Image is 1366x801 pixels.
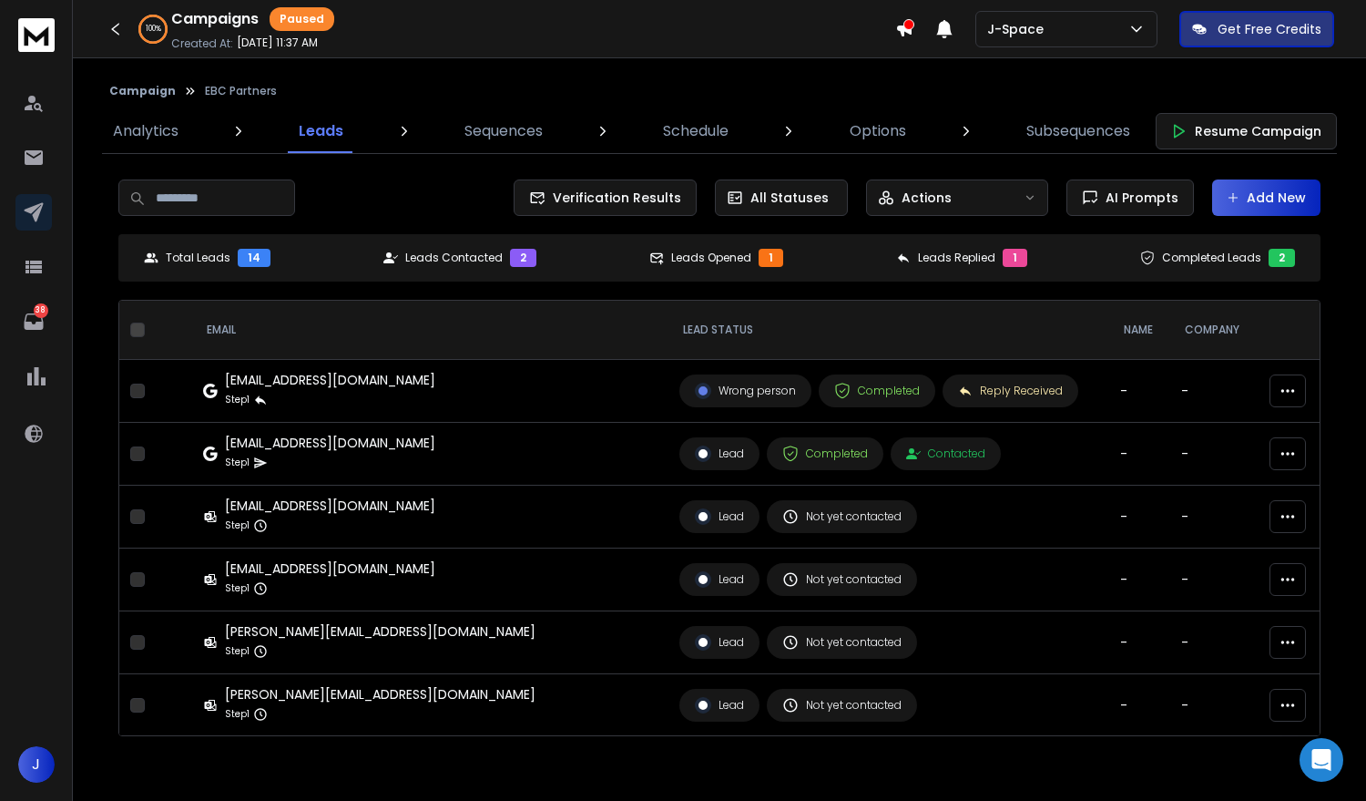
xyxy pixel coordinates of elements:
[695,508,744,525] div: Lead
[958,384,1063,398] div: Reply Received
[1170,360,1258,423] td: -
[146,24,161,35] p: 100 %
[782,697,902,714] div: Not yet contacted
[668,301,1109,360] th: LEAD STATUS
[1179,11,1334,47] button: Get Free Credits
[113,120,178,142] p: Analytics
[270,7,334,31] div: Paused
[695,446,744,462] div: Lead
[225,622,535,641] div: [PERSON_NAME][EMAIL_ADDRESS][DOMAIN_NAME]
[1156,113,1337,149] button: Resume Campaign
[1170,611,1258,674] td: -
[834,383,920,399] div: Completed
[1170,423,1258,486] td: -
[695,634,744,651] div: Lead
[299,120,343,142] p: Leads
[225,642,250,661] p: Step 1
[1269,249,1295,267] div: 2
[225,371,435,389] div: [EMAIL_ADDRESS][DOMAIN_NAME]
[1109,611,1170,674] td: -
[1218,20,1321,38] p: Get Free Credits
[405,251,503,265] p: Leads Contacted
[652,109,739,153] a: Schedule
[34,303,48,318] p: 38
[759,249,783,267] div: 1
[902,189,952,207] p: Actions
[192,301,668,360] th: EMAIL
[1300,738,1343,782] div: Open Intercom Messenger
[1003,249,1027,267] div: 1
[1109,360,1170,423] td: -
[109,84,176,98] button: Campaign
[1109,486,1170,549] td: -
[225,434,435,452] div: [EMAIL_ADDRESS][DOMAIN_NAME]
[782,446,868,462] div: Completed
[225,685,535,703] div: [PERSON_NAME][EMAIL_ADDRESS][DOMAIN_NAME]
[1170,549,1258,611] td: -
[695,383,796,399] div: Wrong person
[1170,301,1258,360] th: company
[454,109,554,153] a: Sequences
[782,634,902,651] div: Not yet contacted
[1109,549,1170,611] td: -
[18,746,55,783] button: J
[514,180,697,216] button: Verification Results
[839,109,917,153] a: Options
[464,120,543,142] p: Sequences
[545,189,681,207] span: Verification Results
[1066,180,1194,216] button: AI Prompts
[695,571,744,588] div: Lead
[225,560,435,578] div: [EMAIL_ADDRESS][DOMAIN_NAME]
[1212,180,1320,216] button: Add New
[15,303,52,340] a: 38
[225,580,250,598] p: Step 1
[225,454,250,472] p: Step 1
[782,508,902,525] div: Not yet contacted
[102,109,189,153] a: Analytics
[237,36,318,50] p: [DATE] 11:37 AM
[238,249,270,267] div: 14
[18,18,55,52] img: logo
[1015,109,1141,153] a: Subsequences
[205,84,277,98] p: EBC Partners
[1170,486,1258,549] td: -
[510,249,536,267] div: 2
[850,120,906,142] p: Options
[1026,120,1130,142] p: Subsequences
[906,447,985,461] div: Contacted
[225,391,250,409] p: Step 1
[166,251,230,265] p: Total Leads
[695,697,744,714] div: Lead
[171,36,233,51] p: Created At:
[288,109,354,153] a: Leads
[1109,674,1170,737] td: -
[225,497,435,515] div: [EMAIL_ADDRESS][DOMAIN_NAME]
[671,251,751,265] p: Leads Opened
[225,705,250,724] p: Step 1
[171,8,259,30] h1: Campaigns
[1162,251,1261,265] p: Completed Leads
[1109,423,1170,486] td: -
[782,571,902,588] div: Not yet contacted
[663,120,729,142] p: Schedule
[750,189,829,207] p: All Statuses
[1170,674,1258,737] td: -
[987,20,1051,38] p: J-Space
[1109,301,1170,360] th: NAME
[918,251,995,265] p: Leads Replied
[1098,189,1178,207] span: AI Prompts
[225,517,250,535] p: Step 1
